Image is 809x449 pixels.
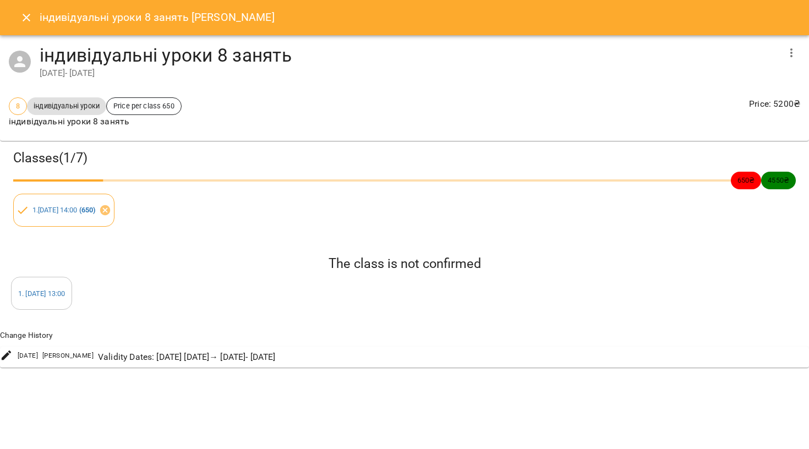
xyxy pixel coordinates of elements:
button: Close [13,4,40,31]
span: 8 [9,101,26,111]
b: ( 650 ) [79,206,96,214]
h5: The class is not confirmed [11,255,798,272]
h3: Classes ( 1 / 7 ) [13,150,796,167]
span: 4550 ₴ [761,175,796,185]
h6: індивідуальні уроки 8 занять [PERSON_NAME] [40,9,275,26]
span: 650 ₴ [731,175,762,185]
a: 1.[DATE] 14:00 (650) [32,206,96,214]
div: 1.[DATE] 14:00 (650) [13,194,114,227]
div: [DATE] - [DATE] [40,67,778,80]
span: [DATE] [18,351,38,362]
p: індивідуальні уроки 8 занять [9,115,182,128]
span: [PERSON_NAME] [42,351,94,362]
p: Price : 5200 ₴ [749,97,800,111]
span: Price per class 650 [107,101,181,111]
a: 1. [DATE] 13:00 [18,289,65,298]
span: індивідуальні уроки [27,101,106,111]
div: Validity Dates : [DATE] [DATE] → [DATE] - [DATE] [96,348,277,366]
h4: індивідуальні уроки 8 занять [40,44,778,67]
